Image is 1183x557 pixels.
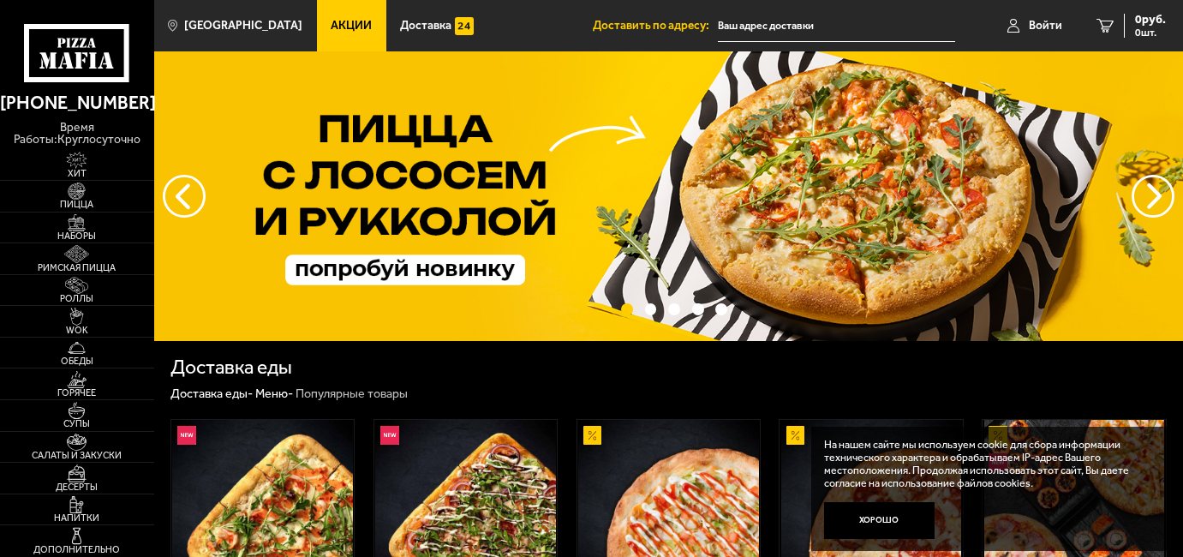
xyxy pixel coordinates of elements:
img: 15daf4d41897b9f0e9f617042186c801.svg [455,17,474,36]
img: Акционный [583,426,602,445]
img: Новинка [177,426,196,445]
button: точки переключения [692,303,704,315]
div: Популярные товары [296,386,408,403]
span: [GEOGRAPHIC_DATA] [184,20,302,32]
span: Акции [331,20,372,32]
p: На нашем сайте мы используем cookie для сбора информации технического характера и обрабатываем IP... [824,439,1144,490]
span: 0 руб. [1135,14,1166,26]
button: точки переключения [668,303,680,315]
h1: Доставка еды [170,357,292,377]
button: точки переключения [645,303,657,315]
button: точки переключения [621,303,633,315]
span: Доставка [400,20,451,32]
button: Хорошо [824,502,935,539]
img: Новинка [380,426,399,445]
span: 0 шт. [1135,27,1166,38]
span: Войти [1029,20,1062,32]
a: Меню- [255,386,293,401]
input: Ваш адрес доставки [718,10,954,42]
span: Доставить по адресу: [593,20,718,32]
button: следующий [163,175,206,218]
button: предыдущий [1132,175,1174,218]
button: точки переключения [715,303,727,315]
img: Акционный [786,426,805,445]
a: Доставка еды- [170,386,253,401]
